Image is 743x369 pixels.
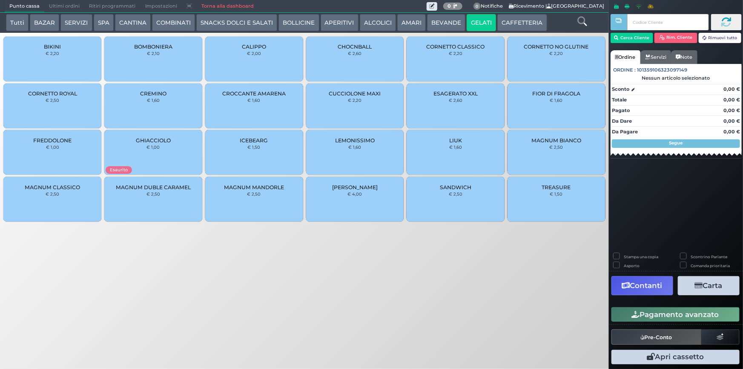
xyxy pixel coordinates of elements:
small: € 2,10 [147,51,160,56]
label: Scontrino Parlante [691,254,728,259]
small: € 1,50 [550,191,563,196]
span: 101359106323097149 [637,66,688,74]
span: TREASURE [542,184,571,190]
strong: Pagato [612,107,630,113]
span: Esaurito [106,166,132,173]
button: BOLLICINE [278,14,319,31]
button: Pagamento avanzato [611,307,740,322]
span: MAGNUM MANDORLE [224,184,284,190]
strong: 0,00 € [723,107,740,113]
span: FREDDOLONE [33,137,72,144]
strong: Totale [612,97,627,103]
label: Comanda prioritaria [691,263,730,268]
span: MAGNUM CLASSICO [25,184,80,190]
small: € 2,00 [247,51,261,56]
small: € 2,50 [46,98,59,103]
span: BIKINI [44,43,61,50]
span: Punto cassa [5,0,44,12]
span: MAGNUM DUBLE CARAMEL [116,184,191,190]
button: Contanti [611,276,673,295]
span: GHIACCIOLO [136,137,171,144]
span: LEMONISSIMO [335,137,375,144]
button: Carta [678,276,740,295]
span: Ultimi ordini [44,0,84,12]
span: SANDWICH [440,184,471,190]
a: Servizi [640,50,671,64]
b: 0 [448,3,451,9]
span: CROCCANTE AMARENA [222,90,286,97]
a: Note [671,50,697,64]
button: SNACKS DOLCI E SALATI [196,14,277,31]
button: BEVANDE [427,14,465,31]
small: € 4,00 [347,191,362,196]
strong: 0,00 € [723,118,740,124]
span: CALIPPO [242,43,266,50]
span: CHOCNBALL [338,43,372,50]
a: Ordine [611,50,640,64]
strong: Da Dare [612,118,632,124]
button: Pre-Conto [611,329,702,345]
button: Cerca Cliente [611,33,654,43]
span: Impostazioni [141,0,182,12]
span: [PERSON_NAME] [332,184,378,190]
strong: Segue [669,140,683,146]
small: € 2,20 [348,98,361,103]
strong: 0,00 € [723,129,740,135]
button: AMARI [397,14,426,31]
label: Stampa una copia [624,254,658,259]
small: € 1,50 [248,144,261,150]
button: CANTINA [115,14,151,31]
small: € 1,00 [146,144,160,150]
span: ICEBEARG [240,137,268,144]
button: CAFFETTERIA [497,14,547,31]
button: APERITIVI [321,14,359,31]
small: € 2,20 [449,51,462,56]
span: ESAGERATO XXL [433,90,478,97]
small: € 1,60 [248,98,261,103]
small: € 1,60 [147,98,160,103]
strong: 0,00 € [723,86,740,92]
span: MAGNUM BIANCO [531,137,581,144]
button: Tutti [6,14,29,31]
label: Asporto [624,263,640,268]
span: CREMINO [140,90,166,97]
span: CUCCIOLONE MAXI [329,90,381,97]
strong: Sconto [612,86,629,93]
button: ALCOLICI [360,14,396,31]
small: € 2,20 [46,51,59,56]
span: BOMBONIERA [134,43,172,50]
span: FIOR DI FRAGOLA [532,90,580,97]
strong: 0,00 € [723,97,740,103]
small: € 2,50 [550,144,563,150]
button: COMBINATI [152,14,195,31]
small: € 2,60 [348,51,361,56]
button: SPA [94,14,114,31]
small: € 2,60 [449,98,462,103]
button: Rimuovi tutto [699,33,742,43]
button: Rim. Cliente [654,33,697,43]
span: CORNETTO CLASSICO [427,43,485,50]
button: Apri cassetto [611,350,740,364]
span: 0 [473,3,481,10]
strong: Da Pagare [612,129,638,135]
span: Ordine : [614,66,636,74]
small: € 2,50 [449,191,462,196]
span: CORNETTO NO GLUTINE [524,43,589,50]
div: Nessun articolo selezionato [611,75,742,81]
button: GELATI [467,14,496,31]
span: CORNETTO ROYAL [28,90,77,97]
span: LIUK [449,137,462,144]
small: € 1,00 [46,144,59,150]
small: € 1,60 [348,144,361,150]
small: € 2,50 [247,191,261,196]
small: € 1,60 [449,144,462,150]
span: Ritiri programmati [84,0,140,12]
small: € 1,60 [550,98,563,103]
small: € 2,50 [46,191,59,196]
small: € 2,50 [146,191,160,196]
input: Codice Cliente [627,14,709,30]
button: BAZAR [30,14,59,31]
a: Torna alla dashboard [197,0,258,12]
button: SERVIZI [60,14,92,31]
small: € 2,20 [550,51,563,56]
